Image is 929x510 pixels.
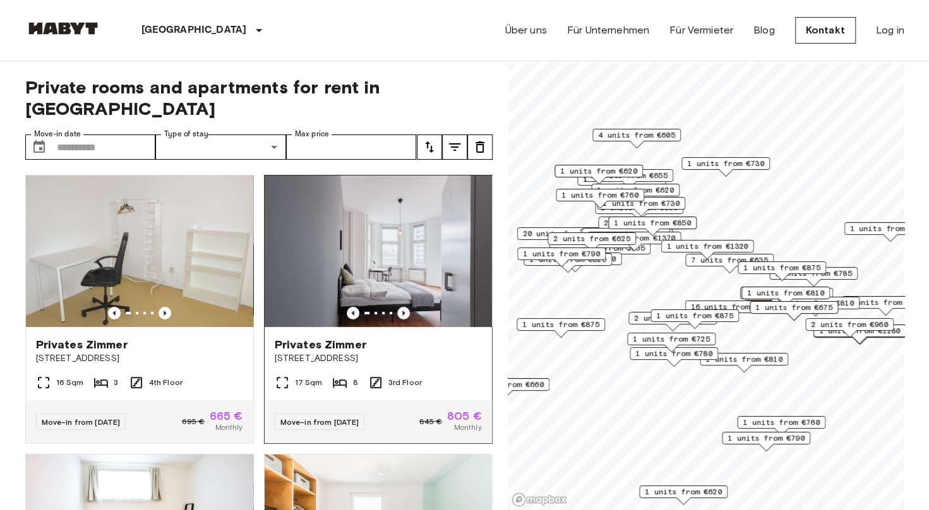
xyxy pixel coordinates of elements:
[645,486,722,497] span: 1 units from €620
[265,175,492,327] img: Marketing picture of unit DE-01-047-05H
[594,232,675,244] span: 1 units from €1370
[42,417,121,427] span: Move-in from [DATE]
[728,432,805,444] span: 1 units from €790
[210,410,243,422] span: 665 €
[275,352,482,365] span: [STREET_ADDRESS]
[453,422,481,433] span: Monthly
[656,310,733,321] span: 1 units from €875
[740,287,829,306] div: Map marker
[795,17,856,44] a: Kontakt
[524,253,612,273] div: Map marker
[461,378,549,398] div: Map marker
[36,352,243,365] span: [STREET_ADDRESS]
[34,129,81,139] label: Move-in date
[818,325,900,336] span: 1 units from €1280
[417,134,442,160] button: tune
[681,157,770,177] div: Map marker
[590,170,668,181] span: 2 units from €655
[614,217,691,228] span: 1 units from €850
[215,422,243,433] span: Monthly
[633,333,710,345] span: 1 units from €725
[592,129,681,148] div: Map marker
[685,300,777,320] div: Map marker
[182,416,205,427] span: 695 €
[114,377,118,388] span: 3
[587,228,664,240] span: 3 units from €655
[650,309,739,329] div: Map marker
[164,129,208,139] label: Type of stay
[743,262,820,273] span: 1 units from €875
[352,377,357,388] span: 8
[295,377,323,388] span: 17 Sqm
[280,417,359,427] span: Move-in from [DATE]
[517,227,609,247] div: Map marker
[467,379,544,390] span: 1 units from €660
[522,228,604,239] span: 20 units from €655
[26,175,253,327] img: Marketing picture of unit DE-01-031-02M
[627,333,716,352] div: Map marker
[567,23,649,38] a: Für Unternehmen
[598,216,686,236] div: Map marker
[149,377,183,388] span: 4th Floor
[811,319,888,330] span: 2 units from €960
[591,184,680,203] div: Map marker
[561,189,638,201] span: 1 units from €760
[669,23,733,38] a: Für Vermieter
[588,232,681,251] div: Map marker
[108,307,121,319] button: Previous image
[25,175,254,444] a: Marketing picture of unit DE-01-031-02MPrevious imagePrevious imagePrivates Zimmer[STREET_ADDRESS...
[534,253,616,264] span: 1 units from €1150
[553,233,630,244] span: 2 units from €625
[505,23,547,38] a: Über uns
[529,252,621,272] div: Map marker
[639,485,728,505] div: Map marker
[777,297,854,309] span: 1 units from €810
[347,307,359,319] button: Previous image
[691,254,768,266] span: 7 units from €635
[447,410,482,422] span: 805 €
[604,217,681,228] span: 2 units from €655
[295,129,329,139] label: Max price
[598,129,675,141] span: 4 units from €605
[25,22,101,35] img: Habyt
[517,318,605,338] div: Map marker
[635,348,712,359] span: 1 units from €780
[666,240,748,252] span: 1 units from €1320
[634,312,711,324] span: 2 units from €865
[419,416,442,427] span: 845 €
[388,377,422,388] span: 3rd Floor
[722,432,810,451] div: Map marker
[582,228,670,247] div: Map marker
[738,261,826,281] div: Map marker
[747,287,824,299] span: 1 units from €810
[522,319,599,330] span: 1 units from €875
[661,240,753,259] div: Map marker
[755,302,832,313] span: 1 units from €675
[745,288,833,307] div: Map marker
[737,416,825,436] div: Map marker
[753,23,775,38] a: Blog
[397,307,410,319] button: Previous image
[847,297,924,308] span: 5 units from €645
[687,158,764,169] span: 1 units from €730
[602,198,680,209] span: 1 units from €730
[548,232,636,252] div: Map marker
[523,248,600,259] span: 1 units from €790
[36,337,128,352] span: Privates Zimmer
[775,268,852,279] span: 1 units from €785
[805,318,894,338] div: Map marker
[750,301,838,321] div: Map marker
[512,492,567,507] a: Mapbox logo
[705,353,782,365] span: 1 units from €810
[690,301,772,312] span: 16 units from €650
[562,242,650,261] div: Map marker
[628,312,717,331] div: Map marker
[159,307,171,319] button: Previous image
[25,76,493,119] span: Private rooms and apartments for rent in [GEOGRAPHIC_DATA]
[585,169,673,189] div: Map marker
[630,347,718,367] div: Map marker
[597,184,674,196] span: 1 units from €620
[467,134,493,160] button: tune
[741,287,830,306] div: Map marker
[597,197,685,216] div: Map marker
